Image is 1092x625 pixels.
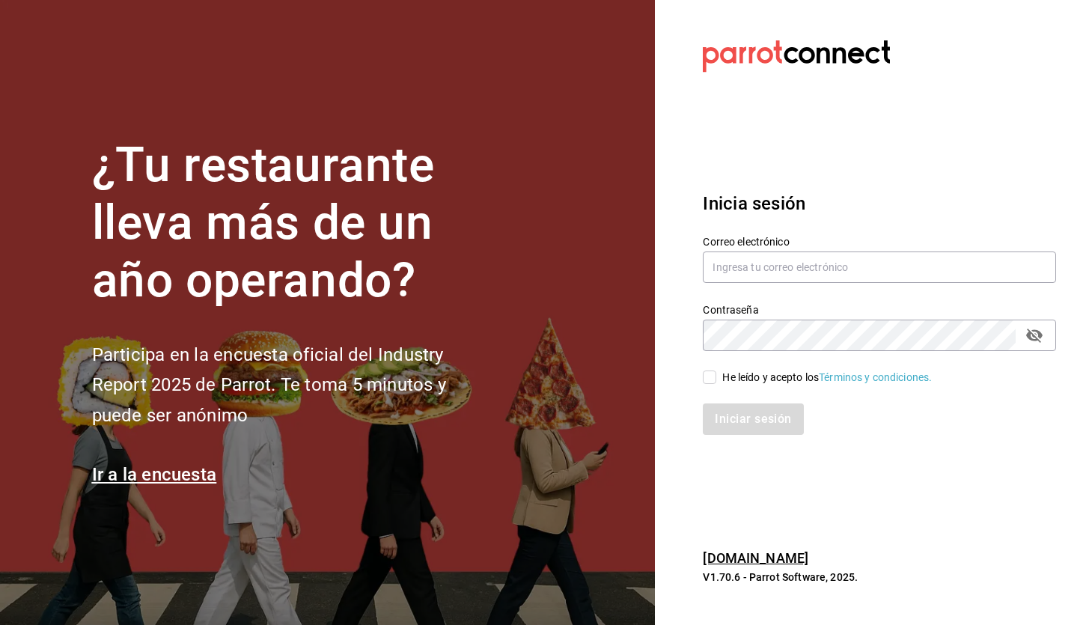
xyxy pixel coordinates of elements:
label: Contraseña [703,305,1056,315]
label: Correo electrónico [703,237,1056,247]
input: Ingresa tu correo electrónico [703,251,1056,283]
h1: ¿Tu restaurante lleva más de un año operando? [92,137,496,309]
p: V1.70.6 - Parrot Software, 2025. [703,570,1056,585]
div: He leído y acepto los [722,370,932,385]
button: passwordField [1022,323,1047,348]
a: Ir a la encuesta [92,464,217,485]
h2: Participa en la encuesta oficial del Industry Report 2025 de Parrot. Te toma 5 minutos y puede se... [92,340,496,431]
h3: Inicia sesión [703,190,1056,217]
a: [DOMAIN_NAME] [703,550,808,566]
a: Términos y condiciones. [819,371,932,383]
